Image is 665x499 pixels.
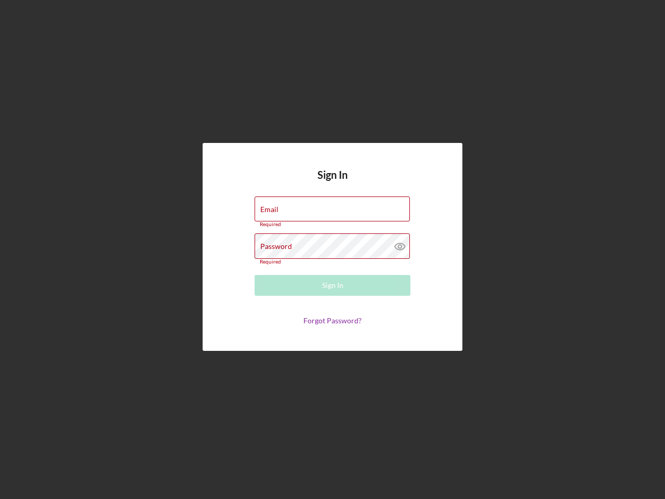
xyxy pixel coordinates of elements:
[260,205,278,214] label: Email
[255,275,410,296] button: Sign In
[255,259,410,265] div: Required
[322,275,343,296] div: Sign In
[260,242,292,251] label: Password
[255,221,410,228] div: Required
[303,316,362,325] a: Forgot Password?
[317,169,348,196] h4: Sign In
